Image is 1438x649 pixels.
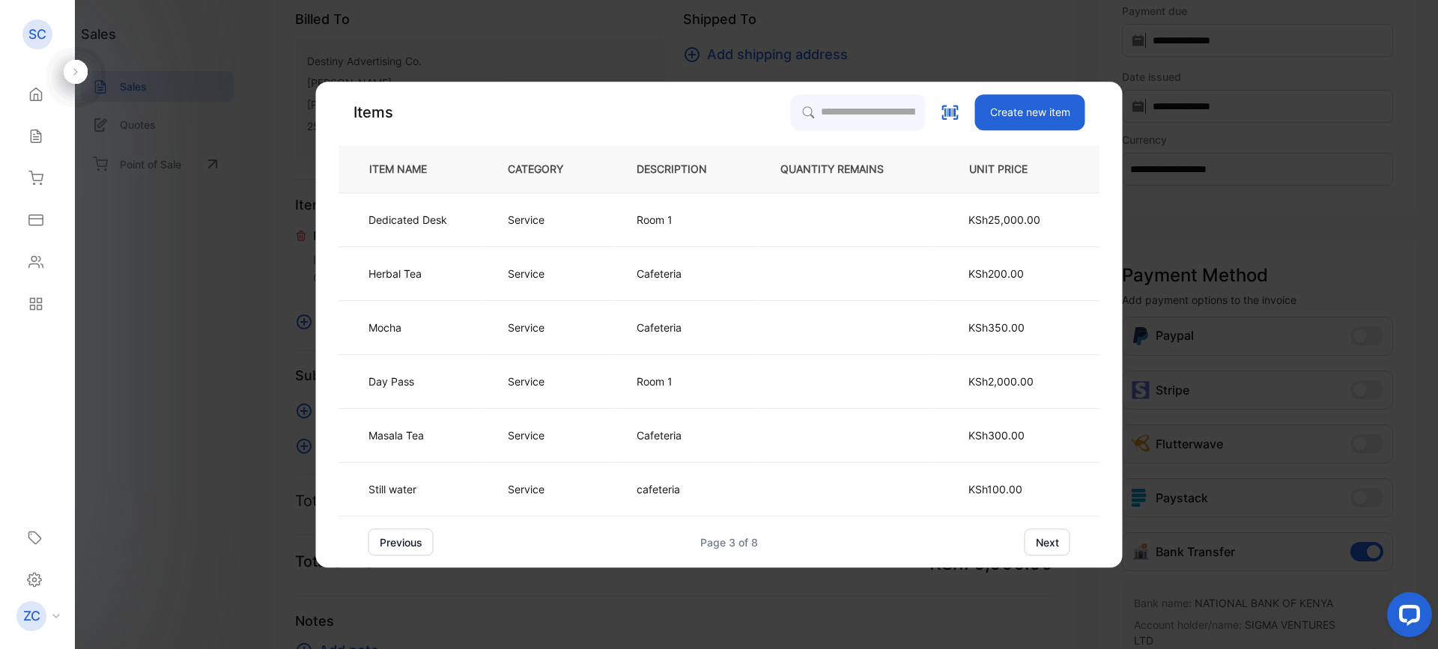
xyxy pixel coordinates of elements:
p: Cafeteria [637,427,682,443]
p: ITEM NAME [363,161,451,177]
p: Masala Tea [368,427,424,443]
span: KSh200.00 [968,267,1024,280]
p: Herbal Tea [368,266,422,281]
p: Service [508,374,544,389]
iframe: LiveChat chat widget [1375,586,1438,649]
p: Room 1 [637,374,676,389]
p: ZC [23,606,40,626]
p: DESCRIPTION [637,161,731,177]
p: Mocha [368,320,410,335]
button: previous [368,528,434,555]
span: KSh25,000.00 [968,213,1040,226]
p: cafeteria [637,481,680,497]
span: KSh2,000.00 [968,375,1034,388]
p: Day Pass [368,374,414,389]
p: Still water [368,481,416,497]
p: Dedicated Desk [368,212,447,228]
p: Service [508,320,544,335]
p: Service [508,427,544,443]
p: Cafeteria [637,266,682,281]
button: next [1025,528,1070,555]
p: Room 1 [637,212,676,228]
p: Items [354,101,393,124]
p: QUANTITY REMAINS [780,161,908,177]
span: KSh350.00 [968,321,1025,334]
p: Service [508,212,544,228]
p: Cafeteria [637,320,682,335]
span: KSh100.00 [968,483,1022,496]
span: KSh300.00 [968,429,1025,442]
p: Service [508,481,544,497]
p: SC [28,25,46,44]
button: Create new item [975,94,1085,130]
p: UNIT PRICE [957,161,1076,177]
p: Service [508,266,544,281]
p: CATEGORY [508,161,587,177]
div: Page 3 of 8 [700,534,758,550]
